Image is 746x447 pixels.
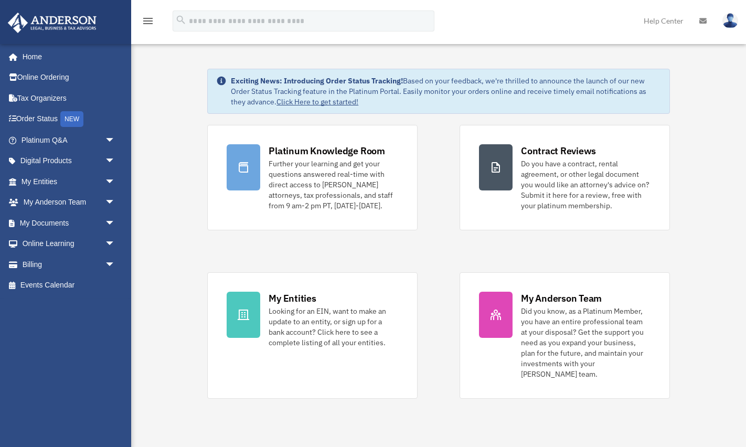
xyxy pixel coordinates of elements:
span: arrow_drop_down [105,192,126,214]
span: arrow_drop_down [105,151,126,172]
a: Online Learningarrow_drop_down [7,233,131,254]
i: menu [142,15,154,27]
a: Order StatusNEW [7,109,131,130]
a: My Anderson Teamarrow_drop_down [7,192,131,213]
div: NEW [60,111,83,127]
a: Click Here to get started! [276,97,358,107]
div: My Anderson Team [521,292,602,305]
div: Contract Reviews [521,144,596,157]
a: Home [7,46,126,67]
img: Anderson Advisors Platinum Portal [5,13,100,33]
a: Platinum Q&Aarrow_drop_down [7,130,131,151]
a: Contract Reviews Do you have a contract, rental agreement, or other legal document you would like... [460,125,670,230]
img: User Pic [722,13,738,28]
a: My Documentsarrow_drop_down [7,212,131,233]
div: Platinum Knowledge Room [269,144,385,157]
i: search [175,14,187,26]
a: Digital Productsarrow_drop_down [7,151,131,172]
span: arrow_drop_down [105,130,126,151]
div: Did you know, as a Platinum Member, you have an entire professional team at your disposal? Get th... [521,306,651,379]
div: Looking for an EIN, want to make an update to an entity, or sign up for a bank account? Click her... [269,306,398,348]
div: Based on your feedback, we're thrilled to announce the launch of our new Order Status Tracking fe... [231,76,661,107]
a: My Entitiesarrow_drop_down [7,171,131,192]
a: Online Ordering [7,67,131,88]
span: arrow_drop_down [105,212,126,234]
div: Do you have a contract, rental agreement, or other legal document you would like an attorney's ad... [521,158,651,211]
strong: Exciting News: Introducing Order Status Tracking! [231,76,403,86]
div: My Entities [269,292,316,305]
a: Platinum Knowledge Room Further your learning and get your questions answered real-time with dire... [207,125,418,230]
a: My Anderson Team Did you know, as a Platinum Member, you have an entire professional team at your... [460,272,670,399]
a: Billingarrow_drop_down [7,254,131,275]
span: arrow_drop_down [105,233,126,255]
a: Events Calendar [7,275,131,296]
a: My Entities Looking for an EIN, want to make an update to an entity, or sign up for a bank accoun... [207,272,418,399]
span: arrow_drop_down [105,171,126,193]
span: arrow_drop_down [105,254,126,275]
div: Further your learning and get your questions answered real-time with direct access to [PERSON_NAM... [269,158,398,211]
a: menu [142,18,154,27]
a: Tax Organizers [7,88,131,109]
